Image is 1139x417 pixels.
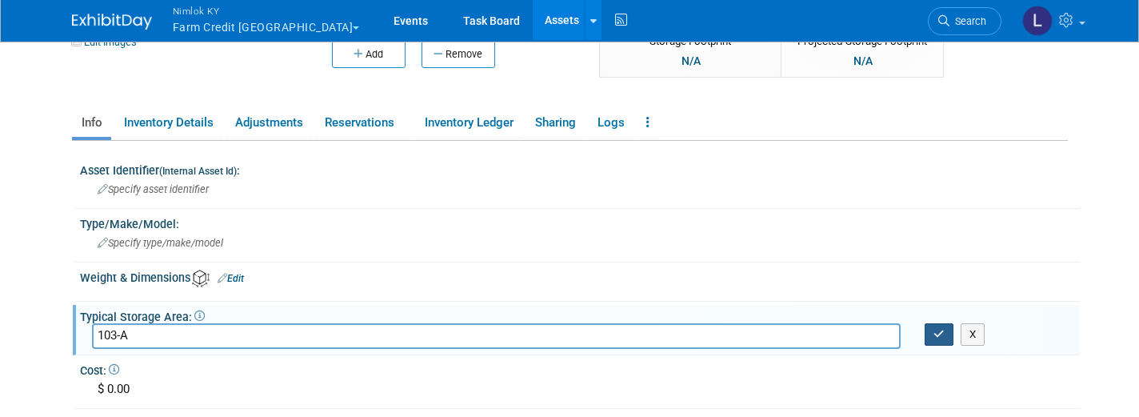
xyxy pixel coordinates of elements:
[315,109,412,137] a: Reservations
[80,266,1080,287] div: Weight & Dimensions
[80,212,1080,232] div: Type/Make/Model:
[226,109,312,137] a: Adjustments
[80,359,1080,379] div: Cost:
[173,2,360,19] span: Nimlok KY
[677,52,705,70] div: N/A
[588,109,633,137] a: Logs
[415,109,522,137] a: Inventory Ledger
[80,311,205,323] span: Typical Storage Area:
[192,270,210,287] img: Asset Weight and Dimensions
[80,158,1080,178] div: Asset Identifier :
[949,15,986,27] span: Search
[526,109,585,137] a: Sharing
[98,183,209,195] span: Specify asset identifier
[218,273,244,284] a: Edit
[159,166,237,177] small: (Internal Asset Id)
[92,377,1068,402] div: $ 0.00
[849,52,877,70] div: N/A
[961,323,985,346] button: X
[928,7,1001,35] a: Search
[422,41,495,68] button: Remove
[72,14,152,30] img: ExhibitDay
[98,237,223,249] span: Specify type/make/model
[332,41,406,68] button: Add
[114,109,222,137] a: Inventory Details
[72,109,111,137] a: Info
[1022,6,1053,36] img: Luc Schaefer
